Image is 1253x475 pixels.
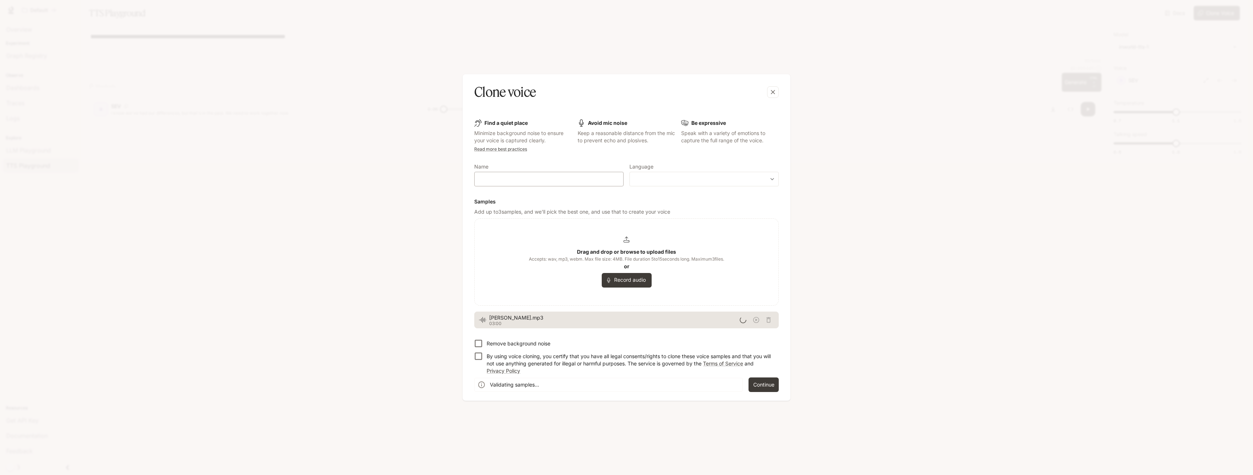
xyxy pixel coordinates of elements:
h6: Samples [474,198,779,205]
b: or [624,263,629,269]
b: Avoid mic noise [588,120,627,126]
a: Read more best practices [474,146,527,152]
p: Name [474,164,488,169]
p: By using voice cloning, you certify that you have all legal consents/rights to clone these voice ... [487,353,773,375]
b: Drag and drop or browse to upload files [577,249,676,255]
button: Continue [749,377,779,392]
div: Validating samples... [490,378,539,391]
p: Language [629,164,653,169]
h5: Clone voice [474,83,536,101]
p: Remove background noise [487,340,550,347]
p: Speak with a variety of emotions to capture the full range of the voice. [681,130,779,144]
p: Minimize background noise to ensure your voice is captured clearly. [474,130,572,144]
span: Accepts: wav, mp3, webm. Max file size: 4MB. File duration 5 to 15 seconds long. Maximum 3 files. [529,256,724,263]
a: Privacy Policy [487,368,520,374]
p: Add up to 3 samples, and we'll pick the best one, and use that to create your voice [474,208,779,215]
p: Keep a reasonable distance from the mic to prevent echo and plosives. [578,130,675,144]
p: 03:00 [489,321,740,326]
a: Terms of Service [703,360,743,367]
b: Find a quiet place [484,120,528,126]
b: Be expressive [691,120,726,126]
div: ​ [630,175,778,183]
button: Record audio [602,273,652,288]
span: [PERSON_NAME].mp3 [489,314,740,321]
